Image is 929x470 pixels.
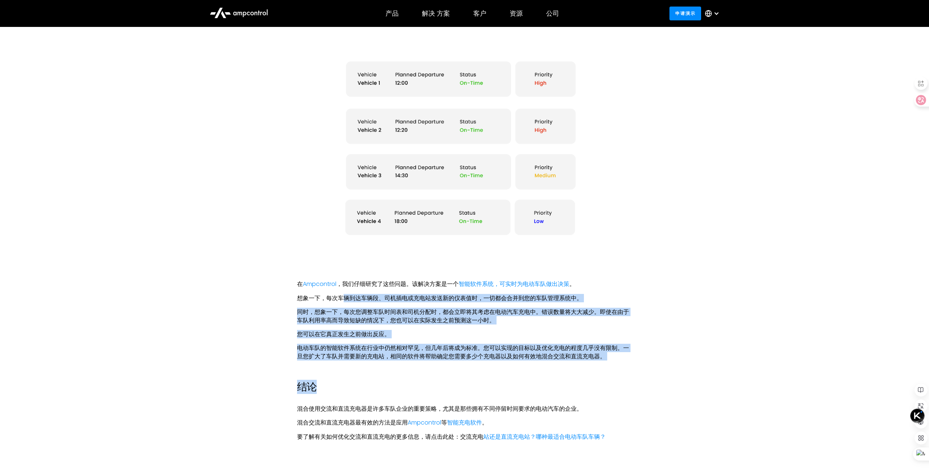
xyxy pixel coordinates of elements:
font: 同时，想象一下，每次您调整车队时间表和司机分配时，都会立即将其考虑在电动汽车充电中。错误数量将大大减少。即使在由于车队利用率高而导致短缺的情况下，您也可以在实际发生之前预测这一小时。 [297,308,629,324]
div: 客户 [473,9,486,17]
font: 结论 [297,380,317,394]
div: 解决 方案 [422,9,450,17]
p: 混合交流和直流充电器最有效的方法是应用 等 。 [297,419,632,427]
p: 要了解有关如何优化交流和直流充电的更多信息，请点击此处：交流充电 [297,433,632,441]
p: 您可以在它真正发生之前做出反应。 [297,330,632,338]
font: 混合使用交流和直流充电器是许多车队企业的重要策略，尤其是那些拥有不同停留时间要求的电动汽车的企业。 [297,405,582,413]
a: Ampcontrol [303,280,336,288]
div: 公司 [546,9,559,17]
a: 智能软件系统，可实时为电动车队做出决策 [459,280,569,288]
font: 电动车队的智能软件系统在行业中仍然相对罕见，但几年后将成为标准。您可以实现的目标以及优化充电的程度几乎没有限制。一旦您扩大了车队并需要新的充电站，相同的软件将帮助确定您需要多少个充电器以及如何有... [297,344,629,360]
div: 产品 [386,9,399,17]
a: 申请演示 [669,7,701,20]
a: 智能充电软件 [447,418,482,427]
a: Ampcontrol [408,418,441,427]
font: 在 ，我们仔细研究了这些问题。该解决方案是一个 。 [297,280,575,288]
a: 站还是直流充电站？哪种最适合电动车队车辆？ [483,433,606,441]
div: 资源 [510,9,523,17]
font: 想象一下，每次车辆到达车辆段、司机插电或充电站发送新的仪表值时，一切都会合并到您的车队管理系统中。 [297,294,582,302]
